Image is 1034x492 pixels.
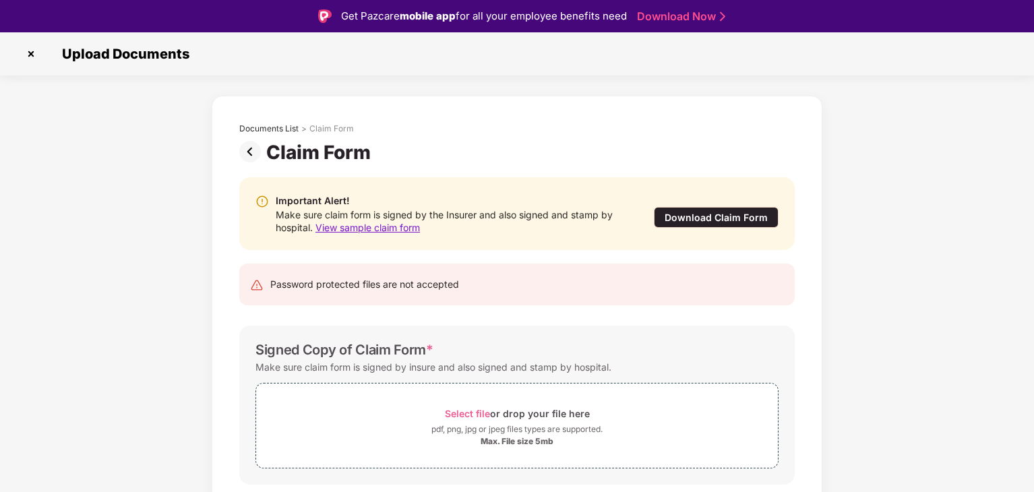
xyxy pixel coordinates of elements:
span: Select file [445,408,490,419]
img: svg+xml;base64,PHN2ZyBpZD0iUHJldi0zMngzMiIgeG1sbnM9Imh0dHA6Ly93d3cudzMub3JnLzIwMDAvc3ZnIiB3aWR0aD... [239,141,266,162]
div: pdf, png, jpg or jpeg files types are supported. [431,423,603,436]
div: Download Claim Form [654,207,779,228]
div: Claim Form [309,123,354,134]
div: Password protected files are not accepted [270,277,459,292]
img: Logo [318,9,332,23]
div: Documents List [239,123,299,134]
img: svg+xml;base64,PHN2ZyBpZD0iV2FybmluZ18tXzIweDIwIiBkYXRhLW5hbWU9Ildhcm5pbmcgLSAyMHgyMCIgeG1sbnM9Im... [255,195,269,208]
div: or drop your file here [445,404,590,423]
div: Signed Copy of Claim Form [255,342,433,358]
div: Make sure claim form is signed by the Insurer and also signed and stamp by hospital. [276,208,626,234]
div: Make sure claim form is signed by insure and also signed and stamp by hospital. [255,358,611,376]
div: Claim Form [266,141,376,164]
strong: mobile app [400,9,456,22]
span: Upload Documents [49,46,196,62]
img: svg+xml;base64,PHN2ZyBpZD0iQ3Jvc3MtMzJ4MzIiIHhtbG5zPSJodHRwOi8vd3d3LnczLm9yZy8yMDAwL3N2ZyIgd2lkdG... [20,43,42,65]
div: > [301,123,307,134]
a: Download Now [637,9,721,24]
div: Important Alert! [276,193,626,208]
div: Get Pazcare for all your employee benefits need [341,8,627,24]
img: Stroke [720,9,725,24]
span: View sample claim form [315,222,420,233]
div: Max. File size 5mb [481,436,553,447]
img: svg+xml;base64,PHN2ZyB4bWxucz0iaHR0cDovL3d3dy53My5vcmcvMjAwMC9zdmciIHdpZHRoPSIyNCIgaGVpZ2h0PSIyNC... [250,278,264,292]
span: Select fileor drop your file herepdf, png, jpg or jpeg files types are supported.Max. File size 5mb [256,394,778,458]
